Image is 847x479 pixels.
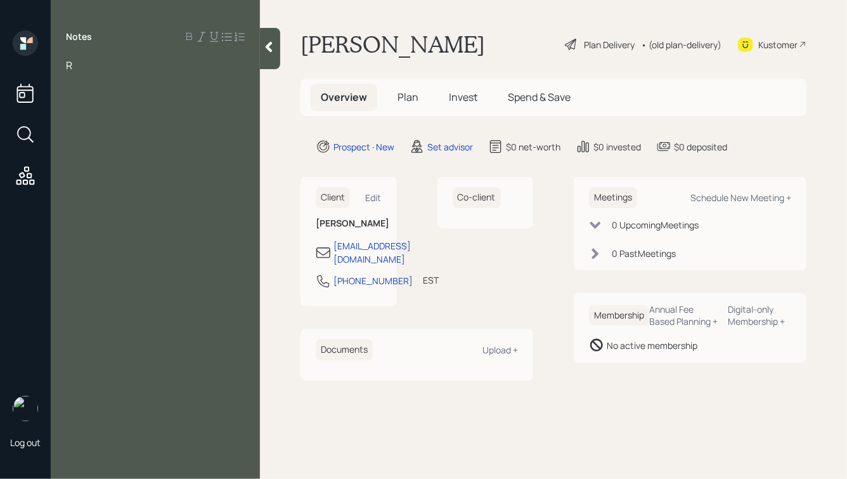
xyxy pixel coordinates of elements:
[690,192,791,204] div: Schedule New Meeting +
[506,140,560,154] div: $0 net-worth
[398,90,418,104] span: Plan
[449,90,477,104] span: Invest
[728,303,791,327] div: Digital-only Membership +
[674,140,727,154] div: $0 deposited
[482,344,518,356] div: Upload +
[427,140,473,154] div: Set advisor
[641,38,721,51] div: • (old plan-delivery)
[589,305,649,326] h6: Membership
[607,339,697,352] div: No active membership
[316,339,373,360] h6: Documents
[333,140,394,154] div: Prospect · New
[366,192,382,204] div: Edit
[649,303,718,327] div: Annual Fee Based Planning +
[301,30,485,58] h1: [PERSON_NAME]
[453,187,501,208] h6: Co-client
[593,140,641,154] div: $0 invested
[612,218,699,232] div: 0 Upcoming Meeting s
[584,38,635,51] div: Plan Delivery
[333,274,413,287] div: [PHONE_NUMBER]
[316,218,382,229] h6: [PERSON_NAME]
[66,30,92,43] label: Notes
[423,273,439,287] div: EST
[333,239,411,266] div: [EMAIL_ADDRESS][DOMAIN_NAME]
[589,187,637,208] h6: Meetings
[321,90,367,104] span: Overview
[612,247,676,260] div: 0 Past Meeting s
[10,436,41,449] div: Log out
[316,187,350,208] h6: Client
[508,90,571,104] span: Spend & Save
[758,38,798,51] div: Kustomer
[66,58,72,72] span: R
[13,396,38,421] img: hunter_neumayer.jpg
